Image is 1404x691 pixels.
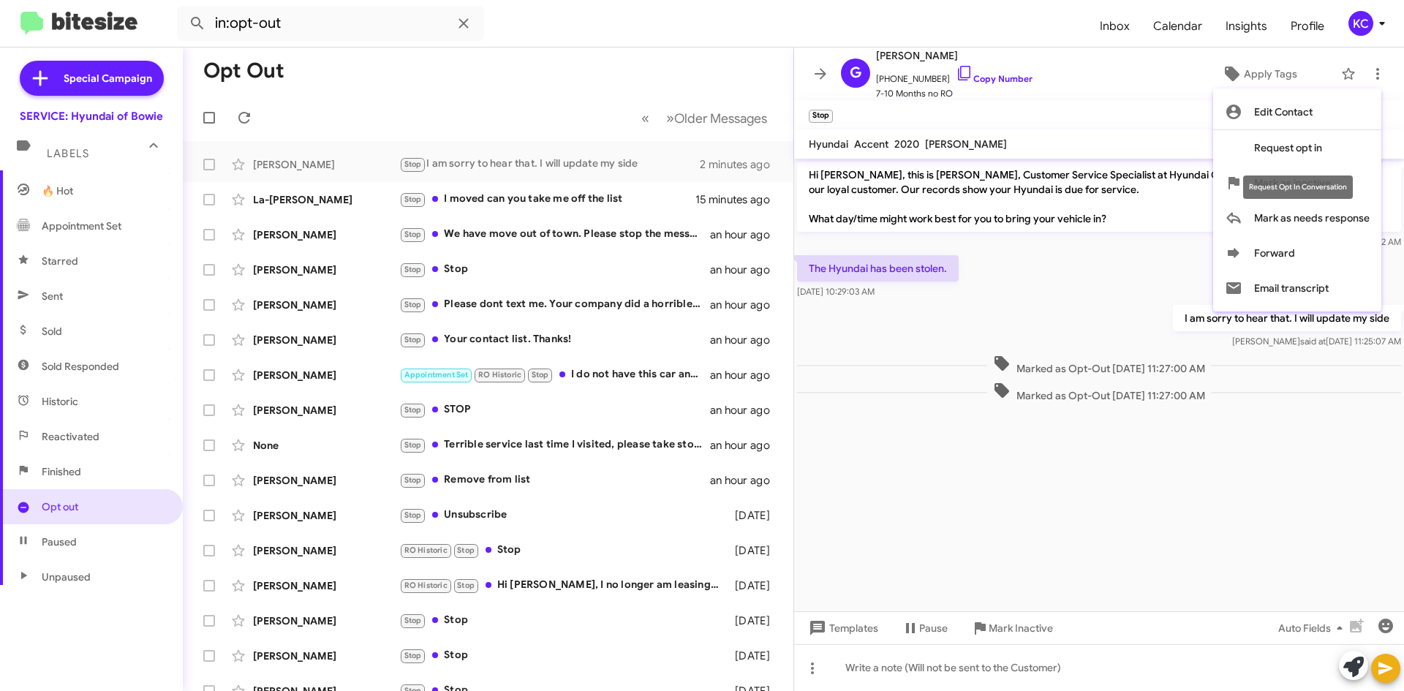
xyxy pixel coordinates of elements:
[1213,235,1381,271] button: Forward
[1213,271,1381,306] button: Email transcript
[1254,200,1370,235] span: Mark as needs response
[1254,94,1313,129] span: Edit Contact
[1243,175,1353,199] div: Request Opt In Conversation
[1254,130,1322,165] span: Request opt in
